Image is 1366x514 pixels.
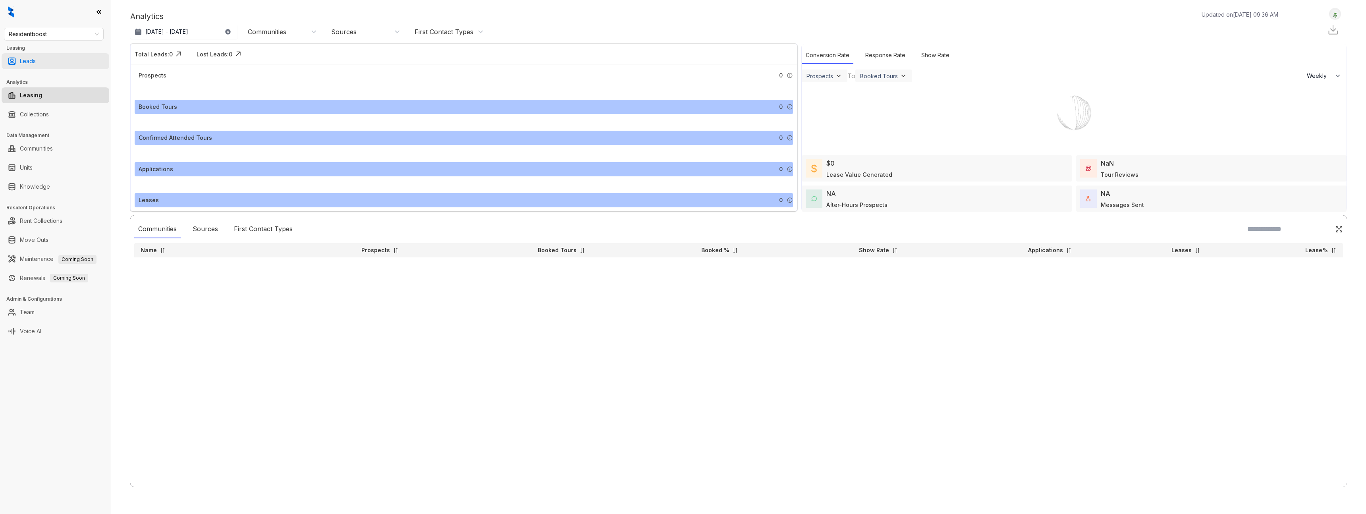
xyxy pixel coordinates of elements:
span: 0 [779,133,783,142]
img: sorting [1194,247,1200,253]
div: Prospects [139,71,166,80]
li: Units [2,160,109,176]
p: Booked Tours [538,246,577,254]
div: NA [1101,189,1110,198]
img: sorting [1066,247,1072,253]
img: Info [787,135,793,141]
span: 0 [779,196,783,205]
div: Sources [189,220,222,238]
div: Response Rate [861,47,909,64]
p: [DATE] - [DATE] [145,28,188,36]
img: Info [787,104,793,110]
li: Team [2,304,109,320]
div: After-Hours Prospects [826,201,888,209]
button: [DATE] - [DATE] [130,25,237,39]
img: UserAvatar [1329,10,1341,18]
li: Renewals [2,270,109,286]
img: Loader [1044,83,1104,143]
span: 0 [779,71,783,80]
h3: Data Management [6,132,111,139]
div: Conversion Rate [802,47,853,64]
li: Leasing [2,87,109,103]
p: Lease% [1305,246,1328,254]
img: logo [8,6,14,17]
li: Voice AI [2,323,109,339]
h3: Leasing [6,44,111,52]
div: Communities [248,27,286,36]
li: Knowledge [2,179,109,195]
a: Team [20,304,35,320]
li: Rent Collections [2,213,109,229]
h3: Analytics [6,79,111,86]
p: Leases [1171,246,1192,254]
li: Communities [2,141,109,157]
img: sorting [732,247,738,253]
img: Info [787,72,793,79]
li: Maintenance [2,251,109,267]
img: Click Icon [232,48,244,60]
div: Applications [139,165,173,174]
div: Communities [134,220,181,238]
a: Units [20,160,33,176]
p: Name [141,246,157,254]
li: Leads [2,53,109,69]
img: sorting [892,247,898,253]
button: Weekly [1302,69,1347,83]
img: sorting [579,247,585,253]
div: First Contact Types [230,220,297,238]
div: Tour Reviews [1101,170,1138,179]
a: Collections [20,106,49,122]
a: Move Outs [20,232,48,248]
div: Lost Leads: 0 [197,50,232,58]
img: Click Icon [1335,225,1343,233]
div: $0 [826,158,835,168]
img: Click Icon [173,48,185,60]
div: Sources [331,27,357,36]
img: sorting [160,247,166,253]
a: Knowledge [20,179,50,195]
div: Show Rate [917,47,953,64]
p: Booked % [701,246,729,254]
p: Show Rate [859,246,889,254]
li: Collections [2,106,109,122]
img: sorting [1331,247,1337,253]
span: Coming Soon [58,255,96,264]
div: Prospects [806,73,833,79]
div: Booked Tours [860,73,898,79]
img: Download [1327,24,1339,36]
span: 0 [779,102,783,111]
span: 0 [779,165,783,174]
a: Leads [20,53,36,69]
p: Analytics [130,10,164,22]
a: Communities [20,141,53,157]
a: Leasing [20,87,42,103]
img: TotalFum [1086,196,1091,201]
p: Prospects [361,246,390,254]
a: Voice AI [20,323,41,339]
span: Weekly [1307,72,1331,80]
div: Leases [139,196,159,205]
img: Info [787,197,793,203]
img: sorting [393,247,399,253]
a: RenewalsComing Soon [20,270,88,286]
a: Rent Collections [20,213,62,229]
img: LeaseValue [811,164,817,173]
li: Move Outs [2,232,109,248]
div: First Contact Types [415,27,473,36]
div: Messages Sent [1101,201,1144,209]
div: To [847,71,855,81]
img: TourReviews [1086,166,1091,171]
img: SearchIcon [1318,226,1325,232]
img: ViewFilterArrow [899,72,907,80]
span: Residentboost [9,28,99,40]
img: Info [787,166,793,172]
h3: Resident Operations [6,204,111,211]
p: Updated on [DATE] 09:36 AM [1202,10,1278,19]
div: Lease Value Generated [826,170,892,179]
div: NA [826,189,836,198]
p: Applications [1028,246,1063,254]
div: Confirmed Attended Tours [139,133,212,142]
div: Total Leads: 0 [135,50,173,58]
span: Coming Soon [50,274,88,282]
div: NaN [1101,158,1114,168]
